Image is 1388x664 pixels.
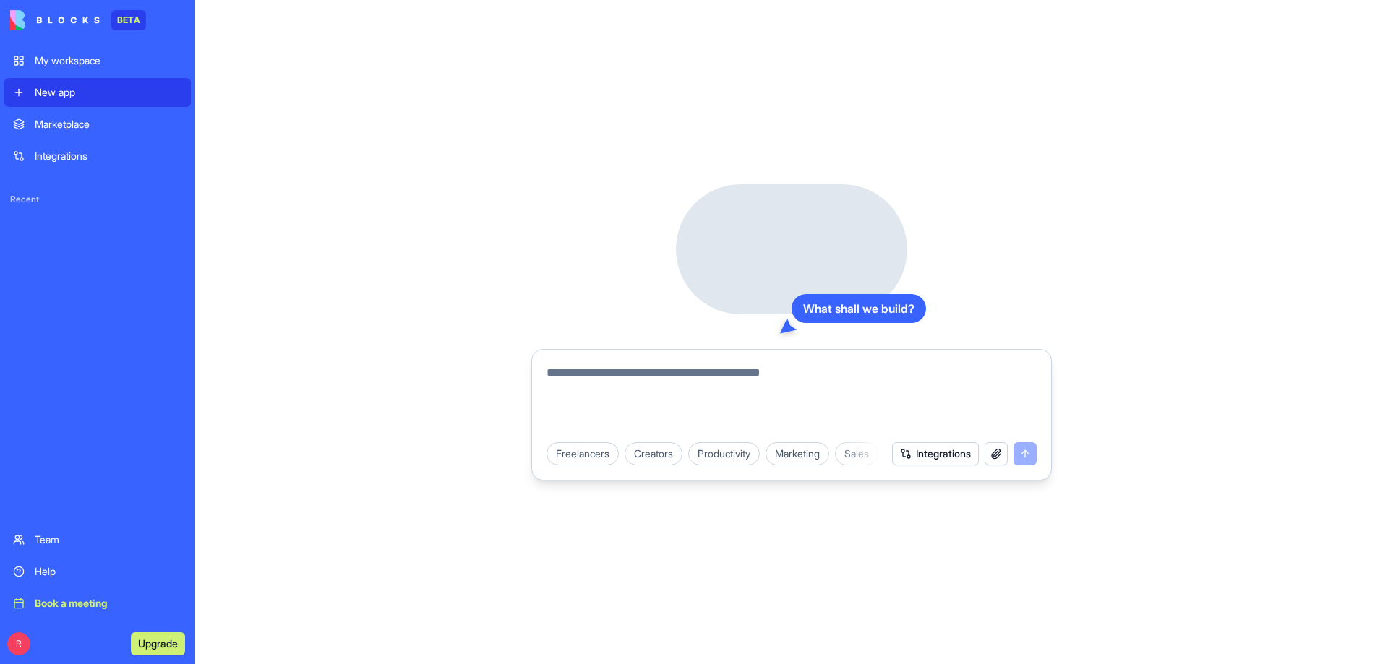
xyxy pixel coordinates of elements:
a: Integrations [4,142,191,171]
a: My workspace [4,46,191,75]
span: Recent [4,194,191,205]
button: Upgrade [131,632,185,655]
div: What shall we build? [792,294,926,323]
div: New app [35,85,182,100]
div: Marketplace [35,117,182,131]
a: Marketplace [4,110,191,139]
a: Book a meeting [4,589,191,618]
div: Sales [835,442,878,465]
div: Book a meeting [35,596,182,611]
button: Integrations [892,442,979,465]
img: logo [10,10,100,30]
a: Team [4,525,191,554]
div: Marketing [766,442,829,465]
a: BETA [10,10,146,30]
div: BETA [111,10,146,30]
div: Productivity [688,442,760,465]
div: Team [35,533,182,547]
div: Help [35,564,182,579]
div: Integrations [35,149,182,163]
a: Help [4,557,191,586]
a: Upgrade [131,636,185,650]
div: My workspace [35,53,182,68]
div: Creators [625,442,682,465]
span: R [7,632,30,655]
a: New app [4,78,191,107]
div: Freelancers [547,442,619,465]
